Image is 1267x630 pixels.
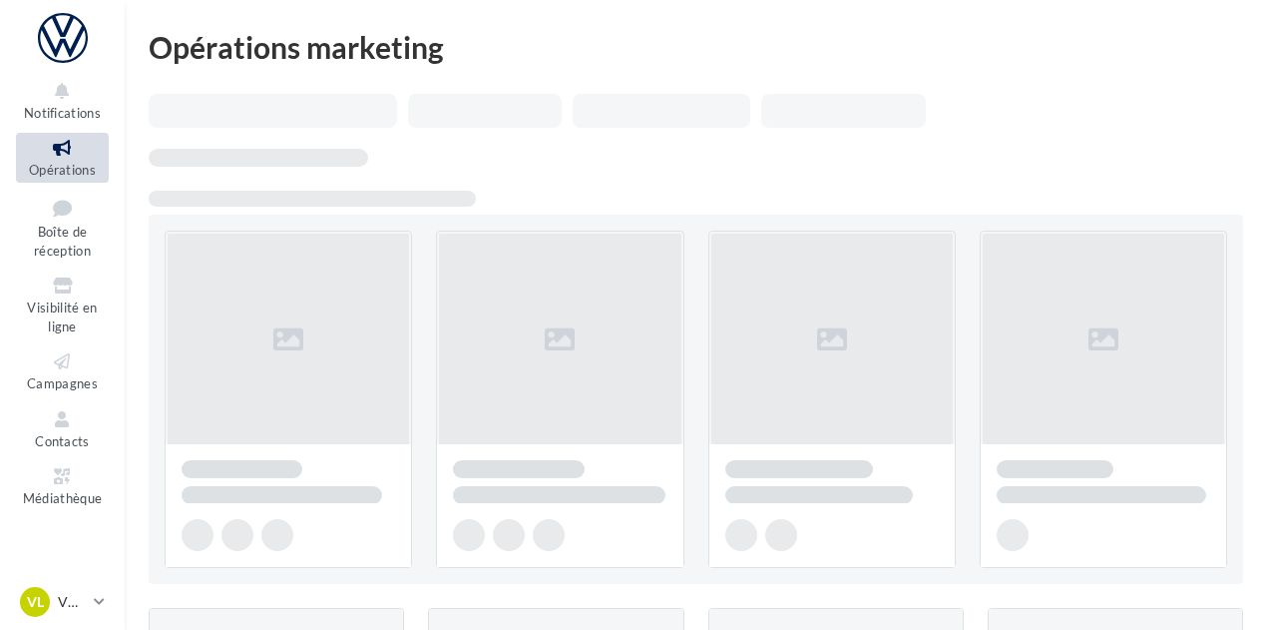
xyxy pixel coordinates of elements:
button: Notifications [16,76,109,125]
span: Campagnes [27,375,98,391]
a: Médiathèque [16,461,109,510]
span: Boîte de réception [34,224,91,259]
span: Contacts [35,433,90,449]
a: VL VW Lyon 7 [16,583,109,621]
span: Visibilité en ligne [27,300,97,334]
p: VW Lyon 7 [58,592,86,612]
a: Contacts [16,404,109,453]
a: Opérations [16,133,109,182]
span: Notifications [24,105,101,121]
a: Visibilité en ligne [16,271,109,338]
span: Médiathèque [23,490,103,506]
a: Boîte de réception [16,191,109,264]
a: Calendrier [16,519,109,568]
div: Opérations marketing [149,32,1243,62]
span: VL [27,592,44,612]
a: Campagnes [16,346,109,395]
span: Opérations [29,162,96,178]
